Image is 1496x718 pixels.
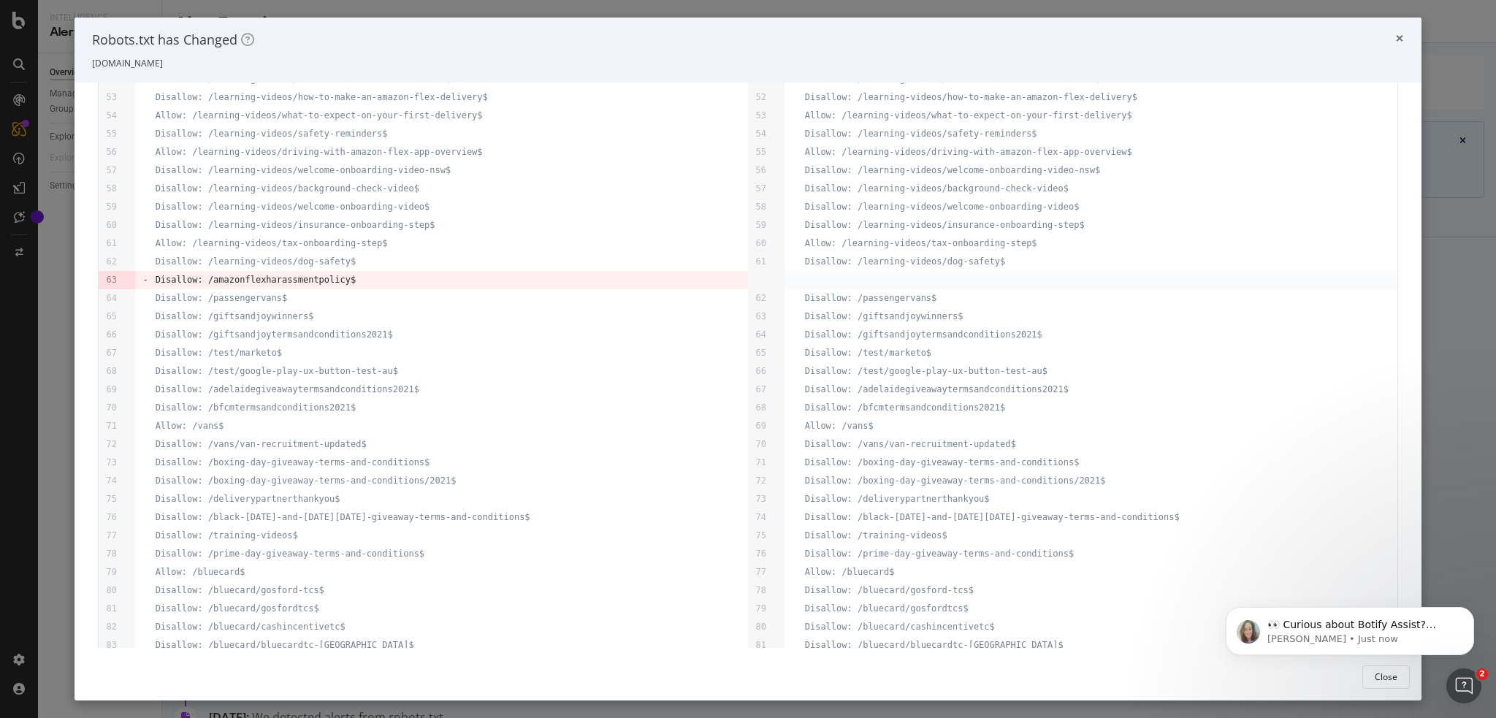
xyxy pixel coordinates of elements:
[156,326,393,344] pre: Disallow: /giftsandjoytermsandconditions2021$
[92,31,1394,50] div: Robots.txt has Changed
[805,563,895,581] pre: Allow: /bluecard$
[755,381,766,399] pre: 67
[755,508,766,527] pre: 74
[156,454,430,472] pre: Disallow: /boxing-day-giveaway-terms-and-conditions$
[106,143,116,161] pre: 56
[755,417,766,435] pre: 69
[106,454,116,472] pre: 73
[805,454,1080,472] pre: Disallow: /boxing-day-giveaway-terms-and-conditions$
[805,490,990,508] pre: Disallow: /deliverypartnerthankyou$
[156,508,530,527] pre: Disallow: /black-[DATE]-and-[DATE][DATE]-giveaway-terms-and-conditions$
[156,362,398,381] pre: Disallow: /test/google-play-ux-button-test-au$
[755,362,766,381] pre: 66
[755,107,766,125] pre: 53
[755,435,766,454] pre: 70
[156,417,224,435] pre: Allow: /vans$
[755,289,766,308] pre: 62
[106,344,116,362] pre: 67
[156,527,298,545] pre: Disallow: /training-videos$
[755,308,766,326] pre: 63
[106,161,116,180] pre: 57
[156,472,457,490] pre: Disallow: /boxing-day-giveaway-terms-and-conditions/2021$
[106,490,116,508] pre: 75
[156,490,340,508] pre: Disallow: /deliverypartnerthankyou$
[805,308,963,326] pre: Disallow: /giftsandjoywinners$
[805,527,947,545] pre: Disallow: /training-videos$
[156,253,356,271] pre: Disallow: /learning-videos/dog-safety$
[805,107,1132,125] pre: Allow: /learning-videos/what-to-expect-on-your-first-delivery$
[805,381,1069,399] pre: Disallow: /adelaidegiveawaytermsandconditions2021$
[755,563,766,581] pre: 77
[805,600,969,618] pre: Disallow: /bluecard/gosfordtcs$
[92,57,1403,69] div: [DOMAIN_NAME]
[755,161,766,180] pre: 56
[106,216,116,234] pre: 60
[106,618,116,636] pre: 82
[755,234,766,253] pre: 60
[106,107,116,125] pre: 54
[755,472,766,490] pre: 72
[1476,668,1488,680] span: 2
[156,125,388,143] pre: Disallow: /learning-videos/safety-reminders$
[106,88,116,107] pre: 53
[805,198,1080,216] pre: Disallow: /learning-videos/welcome-onboarding-video$
[755,490,766,508] pre: 73
[805,289,937,308] pre: Disallow: /passengervans$
[156,636,414,654] pre: Disallow: /bluecard/bluecardtc-[GEOGRAPHIC_DATA]$
[106,271,116,289] pre: 63
[156,308,314,326] pre: Disallow: /giftsandjoywinners$
[805,234,1037,253] pre: Allow: /learning-videos/tax-onboarding-step$
[805,508,1180,527] pre: Disallow: /black-[DATE]-and-[DATE][DATE]-giveaway-terms-and-conditions$
[156,289,288,308] pre: Disallow: /passengervans$
[106,600,116,618] pre: 81
[156,545,424,563] pre: Disallow: /prime-day-giveaway-terms-and-conditions$
[755,600,766,618] pre: 79
[805,88,1137,107] pre: Disallow: /learning-videos/how-to-make-an-amazon-flex-delivery$
[156,618,346,636] pre: Disallow: /bluecard/cashincentivetc$
[156,234,388,253] pre: Allow: /learning-videos/tax-onboarding-step$
[805,143,1132,161] pre: Allow: /learning-videos/driving-with-amazon-flex-app-overview$
[156,399,356,417] pre: Disallow: /bfcmtermsandconditions2021$
[156,88,488,107] pre: Disallow: /learning-videos/how-to-make-an-amazon-flex-delivery$
[805,326,1042,344] pre: Disallow: /giftsandjoytermsandconditions2021$
[805,636,1064,654] pre: Disallow: /bluecard/bluecardtc-[GEOGRAPHIC_DATA]$
[106,472,116,490] pre: 74
[805,344,931,362] pre: Disallow: /test/marketo$
[106,417,116,435] pre: 71
[156,180,419,198] pre: Disallow: /learning-videos/background-check-video$
[805,417,874,435] pre: Allow: /vans$
[755,344,766,362] pre: 65
[106,636,116,654] pre: 83
[156,600,319,618] pre: Disallow: /bluecard/gosfordtcs$
[156,344,282,362] pre: Disallow: /test/marketo$
[106,326,116,344] pre: 66
[106,435,116,454] pre: 72
[755,143,766,161] pre: 55
[106,253,116,271] pre: 62
[156,563,245,581] pre: Allow: /bluecard$
[106,289,116,308] pre: 64
[805,472,1106,490] pre: Disallow: /boxing-day-giveaway-terms-and-conditions/2021$
[755,636,766,654] pre: 81
[805,161,1101,180] pre: Disallow: /learning-videos/welcome-onboarding-video-nsw$
[755,399,766,417] pre: 68
[1446,668,1481,703] iframe: Intercom live chat
[106,527,116,545] pre: 77
[156,581,324,600] pre: Disallow: /bluecard/gosford-tcs$
[805,581,974,600] pre: Disallow: /bluecard/gosford-tcs$
[755,198,766,216] pre: 58
[156,143,483,161] pre: Allow: /learning-videos/driving-with-amazon-flex-app-overview$
[755,618,766,636] pre: 80
[805,618,995,636] pre: Disallow: /bluecard/cashincentivetc$
[755,253,766,271] pre: 61
[805,253,1006,271] pre: Disallow: /learning-videos/dog-safety$
[106,125,116,143] pre: 55
[755,88,766,107] pre: 52
[106,234,116,253] pre: 61
[755,125,766,143] pre: 54
[755,180,766,198] pre: 57
[1204,576,1496,679] iframe: Intercom notifications message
